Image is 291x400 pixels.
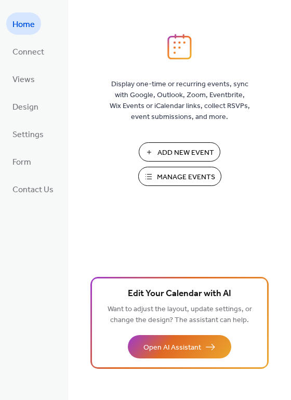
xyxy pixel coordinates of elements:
button: Manage Events [138,167,221,186]
span: Contact Us [12,182,54,198]
span: Home [12,17,35,33]
a: Home [6,12,41,35]
a: Views [6,68,41,90]
a: Settings [6,123,50,145]
span: Design [12,99,38,115]
a: Design [6,95,45,117]
span: Settings [12,127,44,143]
a: Contact Us [6,178,60,200]
a: Form [6,150,37,172]
button: Open AI Assistant [128,335,231,358]
span: Views [12,72,35,88]
span: Open AI Assistant [143,342,201,353]
span: Manage Events [157,172,215,183]
a: Connect [6,40,50,62]
span: Edit Your Calendar with AI [128,287,231,301]
span: Want to adjust the layout, update settings, or change the design? The assistant can help. [108,302,252,327]
span: Form [12,154,31,170]
span: Add New Event [157,148,214,158]
img: logo_icon.svg [167,34,191,60]
span: Connect [12,44,44,60]
span: Display one-time or recurring events, sync with Google, Outlook, Zoom, Eventbrite, Wix Events or ... [110,79,250,123]
button: Add New Event [139,142,220,162]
